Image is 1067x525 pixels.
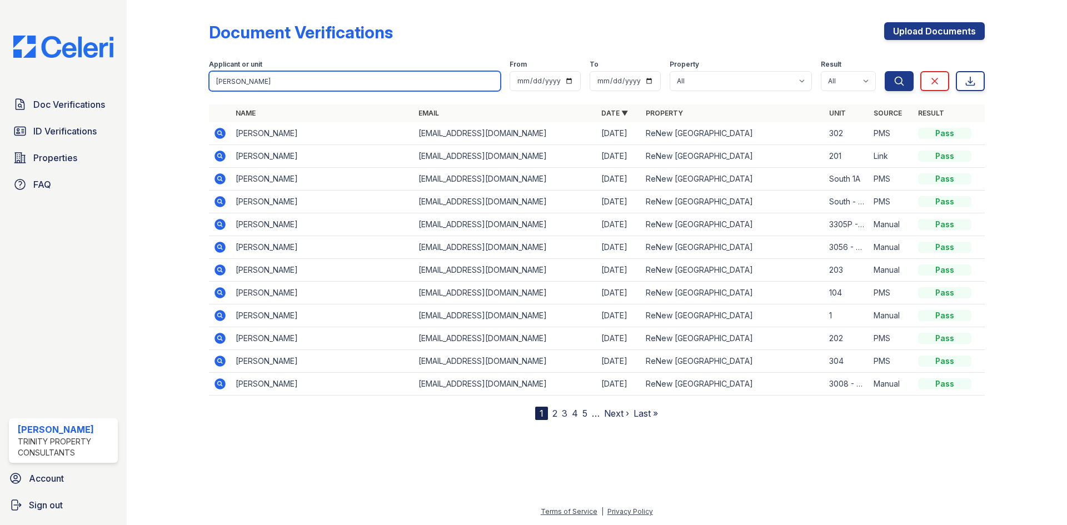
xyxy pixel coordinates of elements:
a: Privacy Policy [607,507,653,516]
td: [DATE] [597,213,641,236]
td: ReNew [GEOGRAPHIC_DATA] [641,191,824,213]
a: 5 [582,408,587,419]
td: PMS [869,168,914,191]
a: Result [918,109,944,117]
div: Trinity Property Consultants [18,436,113,458]
span: … [592,407,600,420]
span: FAQ [33,178,51,191]
label: Property [670,60,699,69]
td: South - 1A [825,191,869,213]
td: 104 [825,282,869,304]
div: Pass [918,287,971,298]
td: [EMAIL_ADDRESS][DOMAIN_NAME] [414,145,597,168]
td: ReNew [GEOGRAPHIC_DATA] [641,282,824,304]
a: FAQ [9,173,118,196]
span: Sign out [29,498,63,512]
a: Source [874,109,902,117]
td: PMS [869,122,914,145]
div: Pass [918,356,971,367]
label: From [510,60,527,69]
td: South 1A [825,168,869,191]
a: Sign out [4,494,122,516]
td: PMS [869,350,914,373]
div: Pass [918,173,971,184]
td: [EMAIL_ADDRESS][DOMAIN_NAME] [414,122,597,145]
div: Document Verifications [209,22,393,42]
td: [EMAIL_ADDRESS][DOMAIN_NAME] [414,191,597,213]
div: | [601,507,604,516]
a: Terms of Service [541,507,597,516]
td: Manual [869,304,914,327]
a: Unit [829,109,846,117]
div: Pass [918,128,971,139]
div: Pass [918,196,971,207]
span: Doc Verifications [33,98,105,111]
td: [DATE] [597,373,641,396]
td: Manual [869,373,914,396]
td: ReNew [GEOGRAPHIC_DATA] [641,259,824,282]
td: ReNew [GEOGRAPHIC_DATA] [641,236,824,259]
td: [PERSON_NAME] [231,145,414,168]
td: ReNew [GEOGRAPHIC_DATA] [641,304,824,327]
a: Property [646,109,683,117]
span: Properties [33,151,77,164]
td: [PERSON_NAME] [231,236,414,259]
div: Pass [918,219,971,230]
td: Manual [869,213,914,236]
td: [DATE] [597,259,641,282]
a: 3 [562,408,567,419]
td: [EMAIL_ADDRESS][DOMAIN_NAME] [414,327,597,350]
td: 202 [825,327,869,350]
td: 3008 - 103 [825,373,869,396]
a: Account [4,467,122,489]
a: 2 [552,408,557,419]
td: [DATE] [597,236,641,259]
td: Manual [869,259,914,282]
td: 304 [825,350,869,373]
td: ReNew [GEOGRAPHIC_DATA] [641,122,824,145]
td: ReNew [GEOGRAPHIC_DATA] [641,350,824,373]
td: [EMAIL_ADDRESS][DOMAIN_NAME] [414,282,597,304]
td: [EMAIL_ADDRESS][DOMAIN_NAME] [414,168,597,191]
div: Pass [918,310,971,321]
td: [EMAIL_ADDRESS][DOMAIN_NAME] [414,213,597,236]
td: PMS [869,191,914,213]
div: Pass [918,378,971,389]
a: Last » [634,408,658,419]
td: 3056 - 301 [825,236,869,259]
td: [PERSON_NAME] [231,213,414,236]
td: [EMAIL_ADDRESS][DOMAIN_NAME] [414,373,597,396]
td: [EMAIL_ADDRESS][DOMAIN_NAME] [414,236,597,259]
td: [PERSON_NAME] [231,259,414,282]
td: [DATE] [597,304,641,327]
div: 1 [535,407,548,420]
div: [PERSON_NAME] [18,423,113,436]
span: Account [29,472,64,485]
a: Doc Verifications [9,93,118,116]
div: Pass [918,333,971,344]
label: To [590,60,599,69]
td: [DATE] [597,327,641,350]
td: [DATE] [597,191,641,213]
a: Email [418,109,439,117]
a: Properties [9,147,118,169]
td: [PERSON_NAME] [231,304,414,327]
label: Result [821,60,841,69]
td: ReNew [GEOGRAPHIC_DATA] [641,373,824,396]
td: 1 [825,304,869,327]
td: ReNew [GEOGRAPHIC_DATA] [641,168,824,191]
td: [PERSON_NAME] [231,373,414,396]
td: 201 [825,145,869,168]
a: Date ▼ [601,109,628,117]
td: [PERSON_NAME] [231,168,414,191]
td: ReNew [GEOGRAPHIC_DATA] [641,145,824,168]
td: Link [869,145,914,168]
td: ReNew [GEOGRAPHIC_DATA] [641,213,824,236]
td: [PERSON_NAME] [231,122,414,145]
div: Pass [918,242,971,253]
img: CE_Logo_Blue-a8612792a0a2168367f1c8372b55b34899dd931a85d93a1a3d3e32e68fde9ad4.png [4,36,122,58]
td: 302 [825,122,869,145]
td: [EMAIL_ADDRESS][DOMAIN_NAME] [414,350,597,373]
td: [EMAIL_ADDRESS][DOMAIN_NAME] [414,304,597,327]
